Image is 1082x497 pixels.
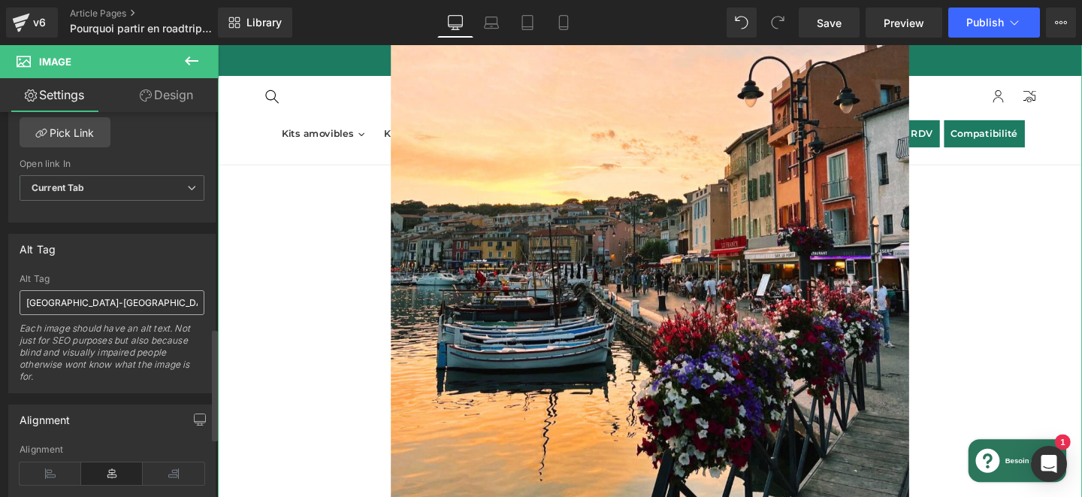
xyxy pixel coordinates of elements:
div: v6 [30,13,49,32]
span: Preview [884,15,924,31]
button: More [1046,8,1076,38]
span: Publish [966,17,1004,29]
div: Alignment [20,444,204,455]
a: Tablet [509,8,546,38]
button: Publish [948,8,1040,38]
a: Mobile [546,8,582,38]
span: Library [246,16,282,29]
a: v6 [6,8,58,38]
div: Open Intercom Messenger [1031,446,1067,482]
span: Save [817,15,842,31]
div: Alt Tag [20,274,204,284]
a: Laptop [473,8,509,38]
a: Article Pages [70,8,243,20]
a: Pick Link [20,117,110,147]
a: Desktop [437,8,473,38]
a: Design [112,78,221,112]
div: Alt Tag [20,235,56,256]
div: Each image should have an alt text. Not just for SEO purposes but also because blind and visually... [20,323,204,392]
div: Alignment [20,405,71,426]
span: Pourquoi partir en roadtrip en septembre est la meilleure idée ? [70,23,214,35]
b: Current Tab [32,182,85,193]
span: Image [39,56,71,68]
a: New Library [218,8,292,38]
input: Your alt tags go here [20,290,204,315]
button: Redo [763,8,793,38]
div: Open link In [20,159,204,169]
button: Undo [727,8,757,38]
a: Preview [866,8,942,38]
